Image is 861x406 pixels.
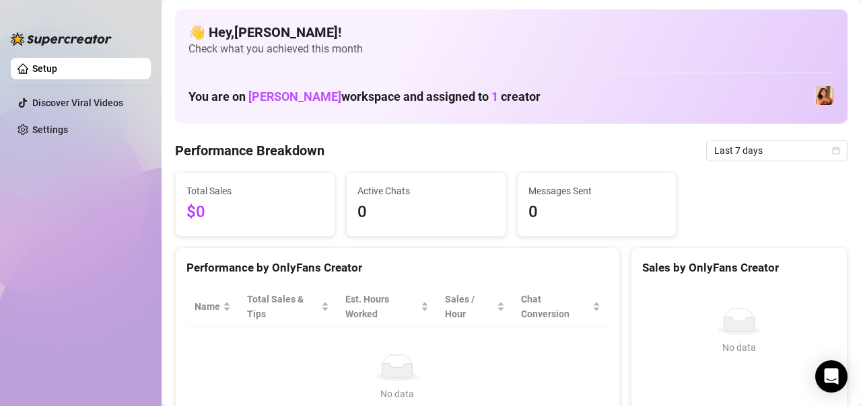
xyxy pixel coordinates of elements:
[188,42,834,56] span: Check what you achieved this month
[11,32,112,46] img: logo-BBDzfeDw.svg
[186,259,609,277] div: Performance by OnlyFans Creator
[247,292,318,321] span: Total Sales & Tips
[188,23,834,42] h4: 👋 Hey, [PERSON_NAME] !
[32,97,123,108] a: Discover Viral Videos
[32,124,68,135] a: Settings
[528,184,666,198] span: Messages Sent
[186,184,324,198] span: Total Sales
[513,286,608,327] th: Chat Conversion
[528,200,666,225] span: 0
[239,286,337,327] th: Total Sales & Tips
[195,299,220,314] span: Name
[648,340,831,355] div: No data
[345,292,418,321] div: Est. Hours Worked
[714,140,839,161] span: Last 7 days
[188,89,541,104] h1: You are on workspace and assigned to creator
[186,200,324,225] span: $0
[248,89,341,104] span: [PERSON_NAME]
[445,292,494,321] span: Sales / Hour
[832,147,840,155] span: calendar
[357,184,495,198] span: Active Chats
[437,286,513,327] th: Sales / Hour
[175,141,324,160] h4: Performance Breakdown
[357,200,495,225] span: 0
[200,387,595,401] div: No data
[521,292,589,321] span: Chat Conversion
[32,63,57,74] a: Setup
[815,360,848,393] div: Open Intercom Messenger
[642,259,836,277] div: Sales by OnlyFans Creator
[491,89,498,104] span: 1
[815,86,833,105] img: Zariah (@tszariah)
[186,286,239,327] th: Name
